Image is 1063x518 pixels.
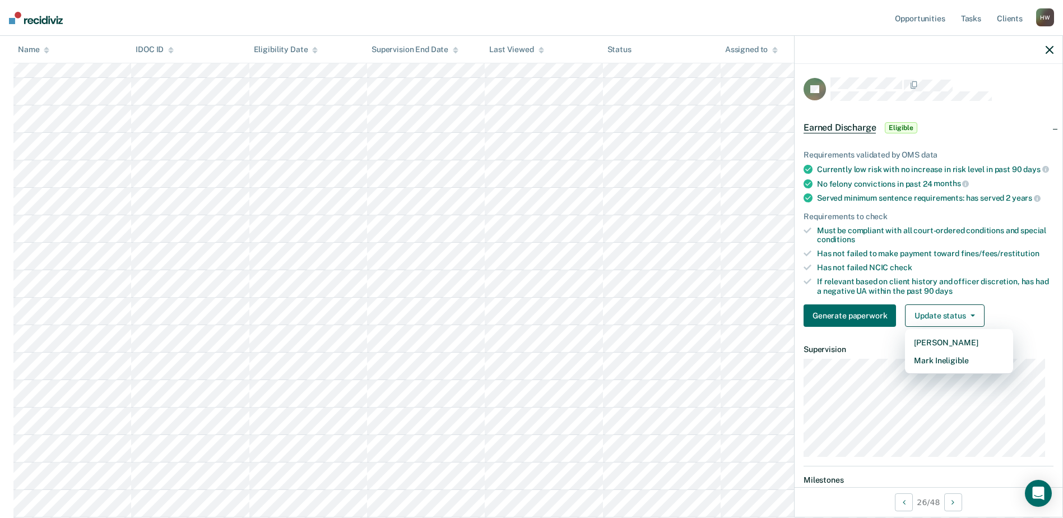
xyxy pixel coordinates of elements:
div: Status [607,45,632,54]
div: Has not failed NCIC [817,263,1053,272]
button: Previous Opportunity [895,493,913,511]
div: Last Viewed [489,45,544,54]
dt: Milestones [804,475,1053,485]
img: Recidiviz [9,12,63,24]
span: Earned Discharge [804,122,876,133]
dt: Supervision [804,345,1053,354]
div: Assigned to [725,45,778,54]
span: months [934,179,969,188]
span: years [1012,193,1041,202]
button: Next Opportunity [944,493,962,511]
span: fines/fees/restitution [961,249,1039,258]
div: Earned DischargeEligible [795,110,1062,146]
button: Mark Ineligible [905,351,1013,369]
div: Must be compliant with all court-ordered conditions and special [817,226,1053,245]
div: Currently low risk with no increase in risk level in past 90 [817,164,1053,174]
button: [PERSON_NAME] [905,334,1013,351]
div: Name [18,45,49,54]
div: H W [1036,8,1054,26]
div: 26 / 48 [795,487,1062,517]
div: Served minimum sentence requirements: has served 2 [817,193,1053,203]
div: No felony convictions in past 24 [817,179,1053,189]
span: check [890,263,912,272]
div: Requirements to check [804,212,1053,221]
div: IDOC ID [136,45,174,54]
div: Eligibility Date [254,45,318,54]
div: Supervision End Date [372,45,458,54]
span: Eligible [885,122,917,133]
button: Generate paperwork [804,304,896,327]
div: Open Intercom Messenger [1025,480,1052,507]
div: Has not failed to make payment toward [817,249,1053,258]
span: conditions [817,235,855,244]
button: Update status [905,304,984,327]
span: days [935,286,952,295]
div: If relevant based on client history and officer discretion, has had a negative UA within the past 90 [817,277,1053,296]
span: days [1023,165,1048,174]
div: Requirements validated by OMS data [804,150,1053,160]
a: Navigate to form link [804,304,900,327]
